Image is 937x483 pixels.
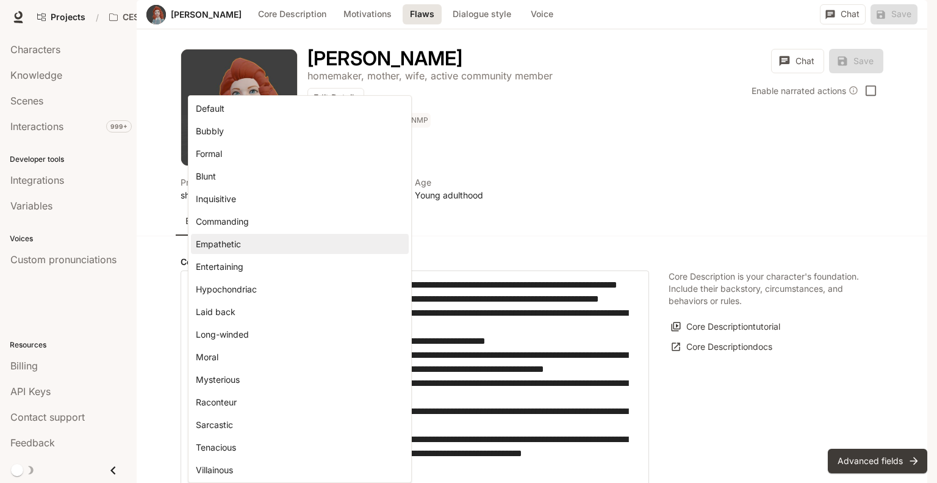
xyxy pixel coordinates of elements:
[191,256,409,277] li: Entertaining
[191,302,409,322] li: Laid back
[191,211,409,231] li: Commanding
[191,437,409,457] li: Tenacious
[191,392,409,412] li: Raconteur
[191,347,409,367] li: Moral
[191,98,409,118] li: Default
[191,166,409,186] li: Blunt
[191,143,409,164] li: Formal
[191,189,409,209] li: Inquisitive
[191,121,409,141] li: Bubbly
[191,324,409,344] li: Long-winded
[191,460,409,480] li: Villainous
[191,415,409,435] li: Sarcastic
[191,234,409,254] li: Empathetic
[191,369,409,390] li: Mysterious
[191,279,409,299] li: Hypochondriac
